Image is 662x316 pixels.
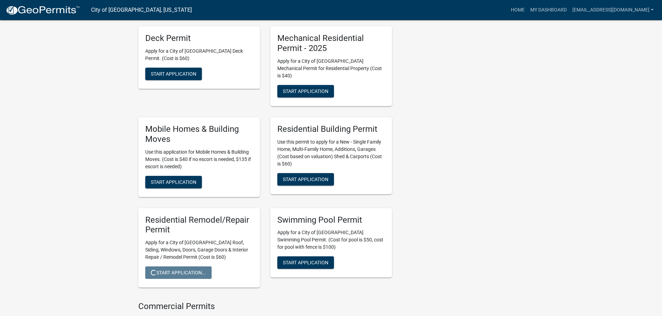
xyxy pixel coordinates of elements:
[570,3,656,17] a: [EMAIL_ADDRESS][DOMAIN_NAME]
[508,3,528,17] a: Home
[277,229,385,251] p: Apply for a City of [GEOGRAPHIC_DATA] Swimming Pool Permit. (Cost for pool is $50, cost for pool ...
[277,33,385,53] h5: Mechanical Residential Permit - 2025
[145,148,253,170] p: Use this application for Mobile Homes & Building Moves. (Cost is $40 if no escort is needed, $135...
[151,270,206,275] span: Start Application...
[91,4,192,16] a: City of [GEOGRAPHIC_DATA], [US_STATE]
[277,173,334,186] button: Start Application
[283,88,328,94] span: Start Application
[151,71,196,77] span: Start Application
[145,266,212,279] button: Start Application...
[277,85,334,97] button: Start Application
[283,176,328,182] span: Start Application
[138,301,392,311] h4: Commercial Permits
[145,239,253,261] p: Apply for a City of [GEOGRAPHIC_DATA] Roof, Siding, Windows, Doors, Garage Doors & Interior Repai...
[277,58,385,79] p: Apply for a City of [GEOGRAPHIC_DATA] Mechanical Permit for Residential Property (Cost is $40)
[145,48,253,62] p: Apply for a City of [GEOGRAPHIC_DATA] Deck Permit. (Cost is $60)
[145,215,253,235] h5: Residential Remodel/Repair Permit
[277,256,334,269] button: Start Application
[277,138,385,168] p: Use this permit to apply for a New - Single Family Home, Multi-Family Home, Additions, Garages (C...
[277,124,385,134] h5: Residential Building Permit
[277,215,385,225] h5: Swimming Pool Permit
[283,260,328,265] span: Start Application
[145,33,253,43] h5: Deck Permit
[528,3,570,17] a: My Dashboard
[151,179,196,185] span: Start Application
[145,176,202,188] button: Start Application
[145,68,202,80] button: Start Application
[145,124,253,144] h5: Mobile Homes & Building Moves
